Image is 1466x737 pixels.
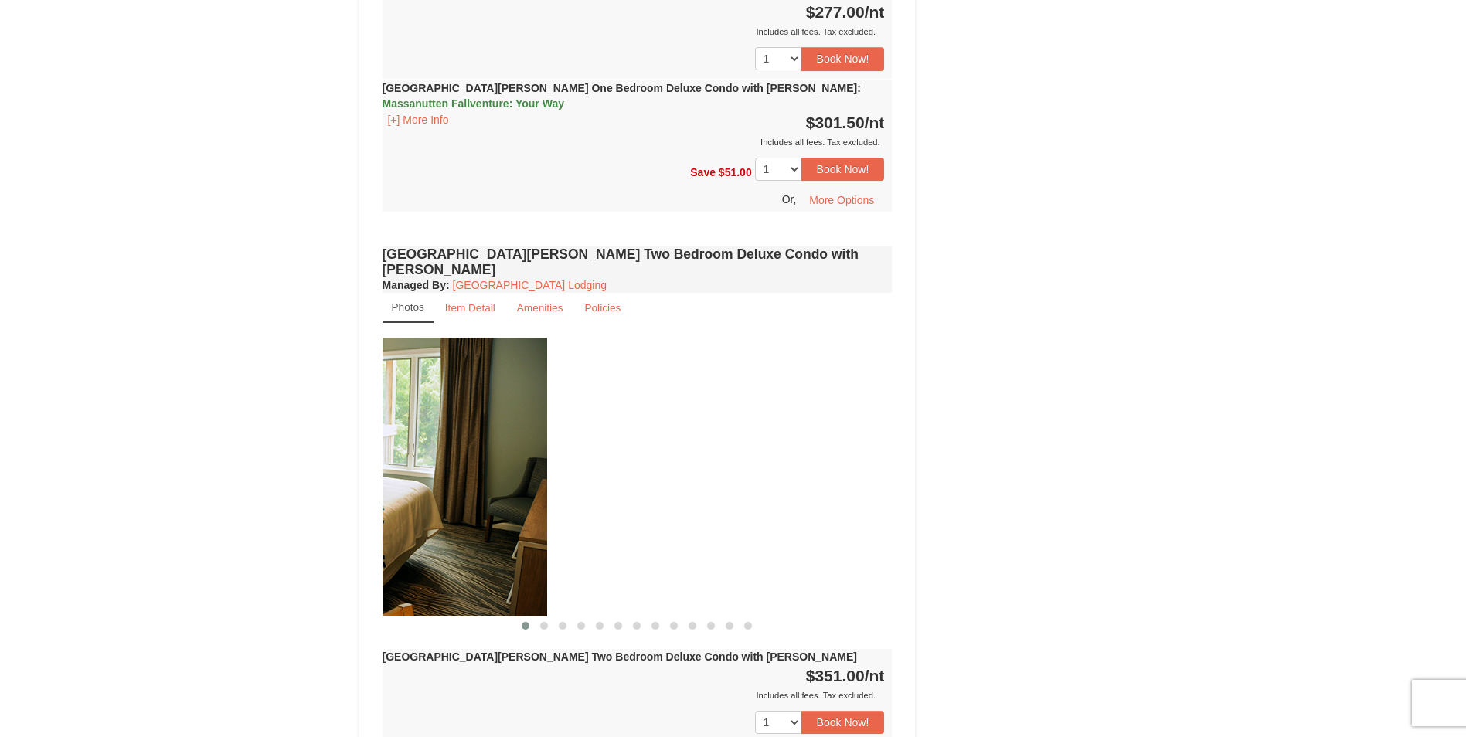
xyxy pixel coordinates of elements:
span: /nt [865,3,885,21]
a: [GEOGRAPHIC_DATA] Lodging [453,279,607,291]
strong: : [383,279,450,291]
span: Managed By [383,279,446,291]
small: Photos [392,301,424,313]
a: Policies [574,293,631,323]
button: [+] More Info [383,111,454,128]
strong: $277.00 [806,3,885,21]
a: Photos [383,293,434,323]
span: /nt [865,667,885,684]
small: Policies [584,302,621,314]
strong: [GEOGRAPHIC_DATA][PERSON_NAME] One Bedroom Deluxe Condo with [PERSON_NAME] [383,82,861,110]
span: $301.50 [806,114,865,131]
div: Includes all fees. Tax excluded. [383,688,885,703]
span: : [857,82,861,94]
button: Book Now! [801,158,885,181]
span: /nt [865,114,885,131]
strong: $351.00 [806,667,885,684]
button: More Options [799,188,884,212]
span: Or, [782,193,797,205]
button: Book Now! [801,47,885,70]
small: Item Detail [445,302,495,314]
span: Save [690,165,716,178]
div: Includes all fees. Tax excluded. [383,134,885,150]
span: $51.00 [719,165,752,178]
div: Includes all fees. Tax excluded. [383,24,885,39]
small: Amenities [517,302,563,314]
span: Massanutten Fallventure: Your Way [383,97,564,110]
button: Book Now! [801,711,885,734]
h4: [GEOGRAPHIC_DATA][PERSON_NAME] Two Bedroom Deluxe Condo with [PERSON_NAME] [383,246,893,277]
a: Item Detail [435,293,505,323]
a: Amenities [507,293,573,323]
strong: [GEOGRAPHIC_DATA][PERSON_NAME] Two Bedroom Deluxe Condo with [PERSON_NAME] [383,650,857,663]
